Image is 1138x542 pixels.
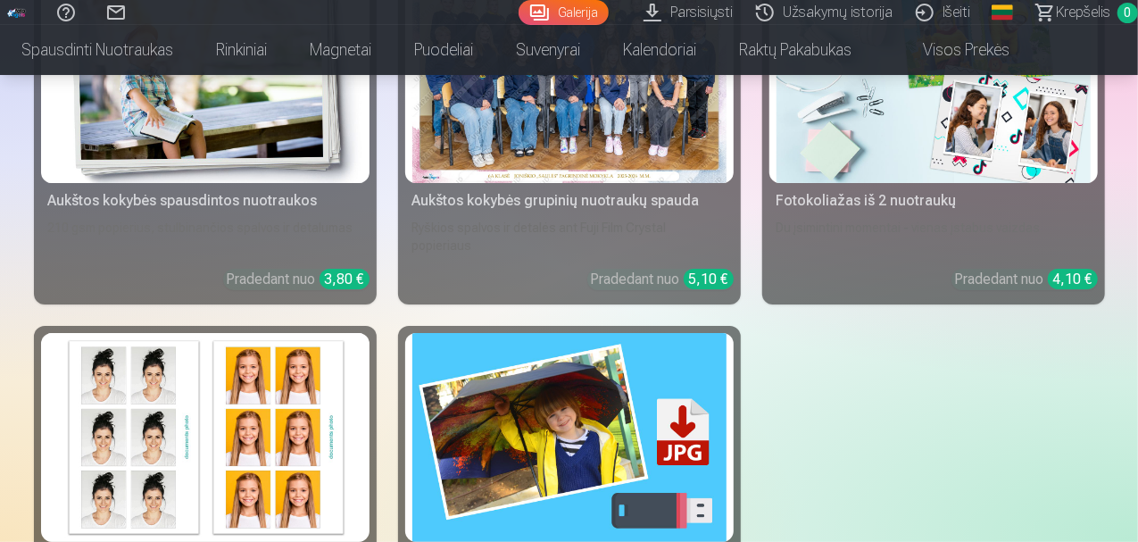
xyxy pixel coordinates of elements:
div: Fotokoliažas iš 2 nuotraukų [769,190,1098,212]
div: Aukštos kokybės spausdintos nuotraukos [41,190,370,212]
a: Kalendoriai [602,25,718,75]
a: Rinkiniai [195,25,288,75]
div: 5,10 € [684,269,734,289]
div: Pradedant nuo [955,269,1098,290]
div: 4,10 € [1048,269,1098,289]
a: Puodeliai [393,25,494,75]
a: Suvenyrai [494,25,602,75]
a: Magnetai [288,25,393,75]
a: Visos prekės [873,25,1031,75]
div: Du įsimintini momentai - vienas įstabus vaizdas [769,219,1098,254]
div: 210 gsm popierius, stulbinančios spalvos ir detalumas [41,219,370,254]
span: Krepšelis [1056,2,1110,23]
div: Pradedant nuo [591,269,734,290]
a: Raktų pakabukas [718,25,873,75]
div: Ryškios spalvos ir detalės ant Fuji Film Crystal popieriaus [405,219,734,254]
div: Pradedant nuo [227,269,370,290]
span: 0 [1117,3,1138,23]
div: 3,80 € [320,269,370,289]
div: Aukštos kokybės grupinių nuotraukų spauda [405,190,734,212]
img: /fa2 [7,7,27,18]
